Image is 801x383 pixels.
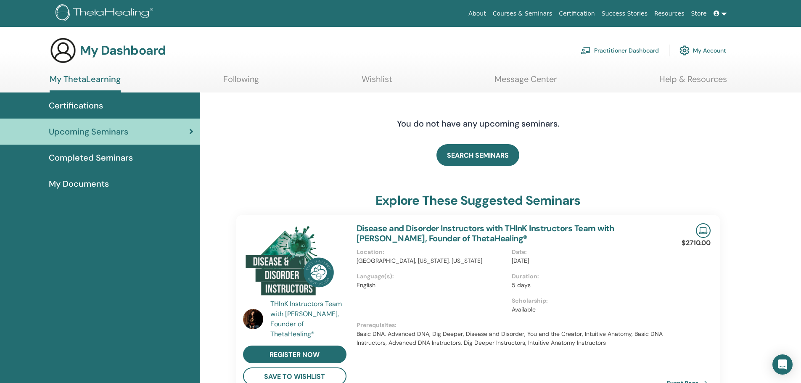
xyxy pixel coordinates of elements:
span: SEARCH SEMINARS [447,151,509,160]
h3: My Dashboard [80,43,166,58]
div: Open Intercom Messenger [772,354,793,375]
img: generic-user-icon.jpg [50,37,77,64]
span: My Documents [49,177,109,190]
h3: explore these suggested seminars [375,193,580,208]
span: Upcoming Seminars [49,125,128,138]
p: Basic DNA, Advanced DNA, Dig Deeper, Disease and Disorder, You and the Creator, Intuitive Anatomy... [357,330,667,347]
img: chalkboard-teacher.svg [581,47,591,54]
a: About [465,6,489,21]
p: Scholarship : [512,296,662,305]
a: Practitioner Dashboard [581,41,659,60]
a: Message Center [494,74,557,90]
p: Language(s) : [357,272,507,281]
a: Courses & Seminars [489,6,556,21]
a: Disease and Disorder Instructors with THInK Instructors Team with [PERSON_NAME], Founder of Theta... [357,223,614,244]
p: Prerequisites : [357,321,667,330]
span: Completed Seminars [49,151,133,164]
span: Certifications [49,99,103,112]
img: Disease and Disorder Instructors [243,223,346,301]
a: Wishlist [362,74,392,90]
p: Available [512,305,662,314]
a: Following [223,74,259,90]
p: English [357,281,507,290]
a: register now [243,346,346,363]
p: Duration : [512,272,662,281]
a: Resources [651,6,688,21]
p: $2710.00 [682,238,711,248]
a: Help & Resources [659,74,727,90]
a: My Account [679,41,726,60]
p: Date : [512,248,662,256]
img: Live Online Seminar [696,223,711,238]
a: SEARCH SEMINARS [436,144,519,166]
h4: You do not have any upcoming seminars. [346,119,611,129]
a: Store [688,6,710,21]
a: Success Stories [598,6,651,21]
p: Location : [357,248,507,256]
a: My ThetaLearning [50,74,121,92]
p: [GEOGRAPHIC_DATA], [US_STATE], [US_STATE] [357,256,507,265]
img: logo.png [56,4,156,23]
a: Certification [555,6,598,21]
p: 5 days [512,281,662,290]
img: cog.svg [679,43,690,58]
img: default.jpg [243,309,263,329]
p: [DATE] [512,256,662,265]
span: register now [270,350,320,359]
a: THInK Instructors Team with [PERSON_NAME], Founder of ThetaHealing® [270,299,348,339]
